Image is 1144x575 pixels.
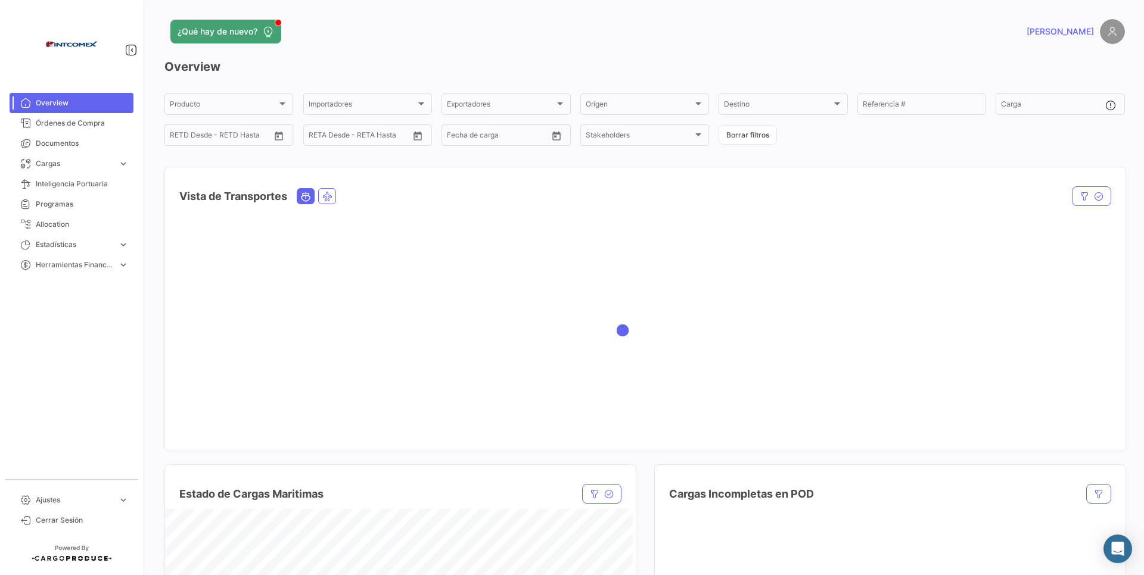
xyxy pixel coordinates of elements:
[36,158,113,169] span: Cargas
[318,133,366,141] input: Hasta
[36,495,113,505] span: Ajustes
[36,239,113,250] span: Estadísticas
[36,98,129,108] span: Overview
[1027,26,1094,37] span: [PERSON_NAME]
[10,93,133,113] a: Overview
[118,158,129,169] span: expand_more
[10,194,133,214] a: Programas
[179,133,227,141] input: Hasta
[309,102,416,110] span: Importadores
[586,133,693,141] span: Stakeholders
[36,515,129,526] span: Cerrar Sesión
[178,26,257,37] span: ¿Qué hay de nuevo?
[118,239,129,250] span: expand_more
[36,219,129,230] span: Allocation
[42,14,101,74] img: intcomex.png
[319,189,335,204] button: Air
[447,102,554,110] span: Exportadores
[170,102,277,110] span: Producto
[1103,535,1132,563] div: Abrir Intercom Messenger
[36,118,129,129] span: Órdenes de Compra
[586,102,693,110] span: Origen
[118,495,129,505] span: expand_more
[724,102,831,110] span: Destino
[456,133,504,141] input: Hasta
[36,179,129,189] span: Inteligencia Portuaria
[270,127,288,145] button: Open calendar
[179,188,287,205] h4: Vista de Transportes
[10,174,133,194] a: Inteligencia Portuaria
[10,113,133,133] a: Órdenes de Compra
[170,133,171,141] input: Desde
[309,133,310,141] input: Desde
[297,189,314,204] button: Ocean
[179,486,324,502] h4: Estado de Cargas Maritimas
[548,127,565,145] button: Open calendar
[36,199,129,210] span: Programas
[10,133,133,154] a: Documentos
[118,260,129,270] span: expand_more
[10,214,133,235] a: Allocation
[170,20,281,43] button: ¿Qué hay de nuevo?
[409,127,427,145] button: Open calendar
[1100,19,1125,44] img: placeholder-user.png
[164,58,1125,75] h3: Overview
[36,138,129,149] span: Documentos
[719,125,777,145] button: Borrar filtros
[36,260,113,270] span: Herramientas Financieras
[669,486,814,502] h4: Cargas Incompletas en POD
[447,133,448,141] input: Desde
